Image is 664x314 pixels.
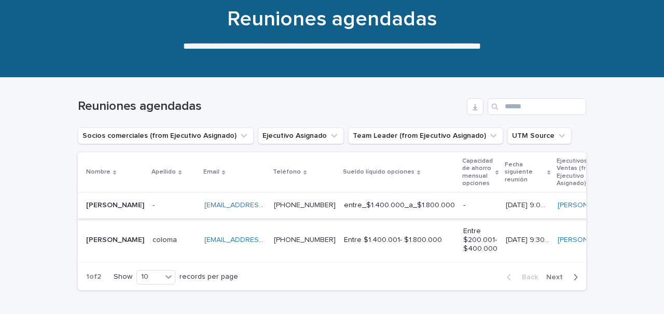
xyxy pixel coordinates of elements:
h1: Reuniones agendadas [78,7,586,32]
p: [PERSON_NAME] [86,234,146,245]
button: UTM Source [507,127,572,144]
span: Next [546,274,569,281]
p: Entre $200.001- $400.000 [463,227,497,253]
p: Sueldo líquido opciones [343,166,414,178]
p: Entre $1.400.001- $1.800.000 [344,236,455,245]
h1: Reuniones agendadas [78,99,463,114]
p: Nombre [86,166,110,178]
p: Show [114,273,132,281]
p: Apellido [151,166,176,178]
p: coloma [153,234,179,245]
button: Team Leader (from Ejecutivo Asignado) [348,127,503,144]
p: - [463,201,497,210]
p: entre_$1.400.000_a_$1.800.000 [344,201,455,210]
p: Capacidad de ahorro mensual opciones [462,155,493,190]
a: [EMAIL_ADDRESS][DOMAIN_NAME] [204,236,322,244]
p: 4/10/2024 9:30 AM [506,234,551,245]
p: 1 of 2 [78,264,109,290]
p: Rodrigo Alonso Bastias Urrutia [86,199,146,210]
button: Ejecutivo Asignado [258,127,344,144]
input: Search [488,98,586,115]
p: Fecha siguiente reunión [505,159,545,185]
p: Email [203,166,219,178]
p: records per page [179,273,238,281]
button: Socios comerciales (from Ejecutivo Asignado) [78,127,254,144]
p: Teléfono [273,166,301,178]
button: Next [542,273,586,282]
span: Back [516,274,538,281]
div: 10 [137,272,162,282]
p: 19/8/2025 9:00 PM [506,199,551,210]
p: Ejecutivos de Ventas (from Ejecutivo Asignado) [557,155,614,190]
a: [PHONE_NUMBER] [274,202,336,209]
a: [EMAIL_ADDRESS][DOMAIN_NAME] [204,202,322,209]
a: [PHONE_NUMBER] [274,236,336,244]
button: Back [499,273,542,282]
p: - [153,199,157,210]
